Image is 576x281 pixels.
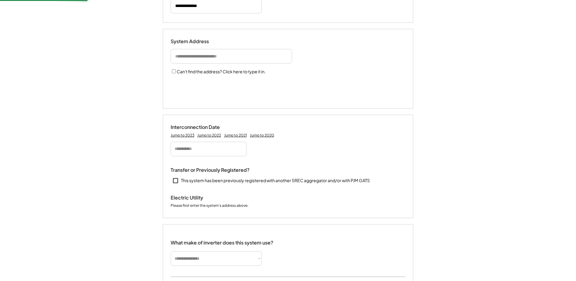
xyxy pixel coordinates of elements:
div: This system has been previously registered with another SREC aggregator and/or with PJM GATS [181,178,370,184]
div: Jump to 2022 [197,133,221,138]
div: Jump to 2023 [171,133,194,138]
div: Jump to 2020 [250,133,274,138]
div: System Address [171,38,231,45]
div: Jump to 2021 [224,133,247,138]
div: Interconnection Date [171,124,231,130]
div: What make of inverter does this system use? [171,234,273,247]
label: Can't find the address? Click here to type it in. [177,69,266,74]
div: Transfer or Previously Registered? [171,167,250,173]
div: Please first enter the system's address above. [171,203,248,209]
div: Electric Utility [171,195,231,201]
